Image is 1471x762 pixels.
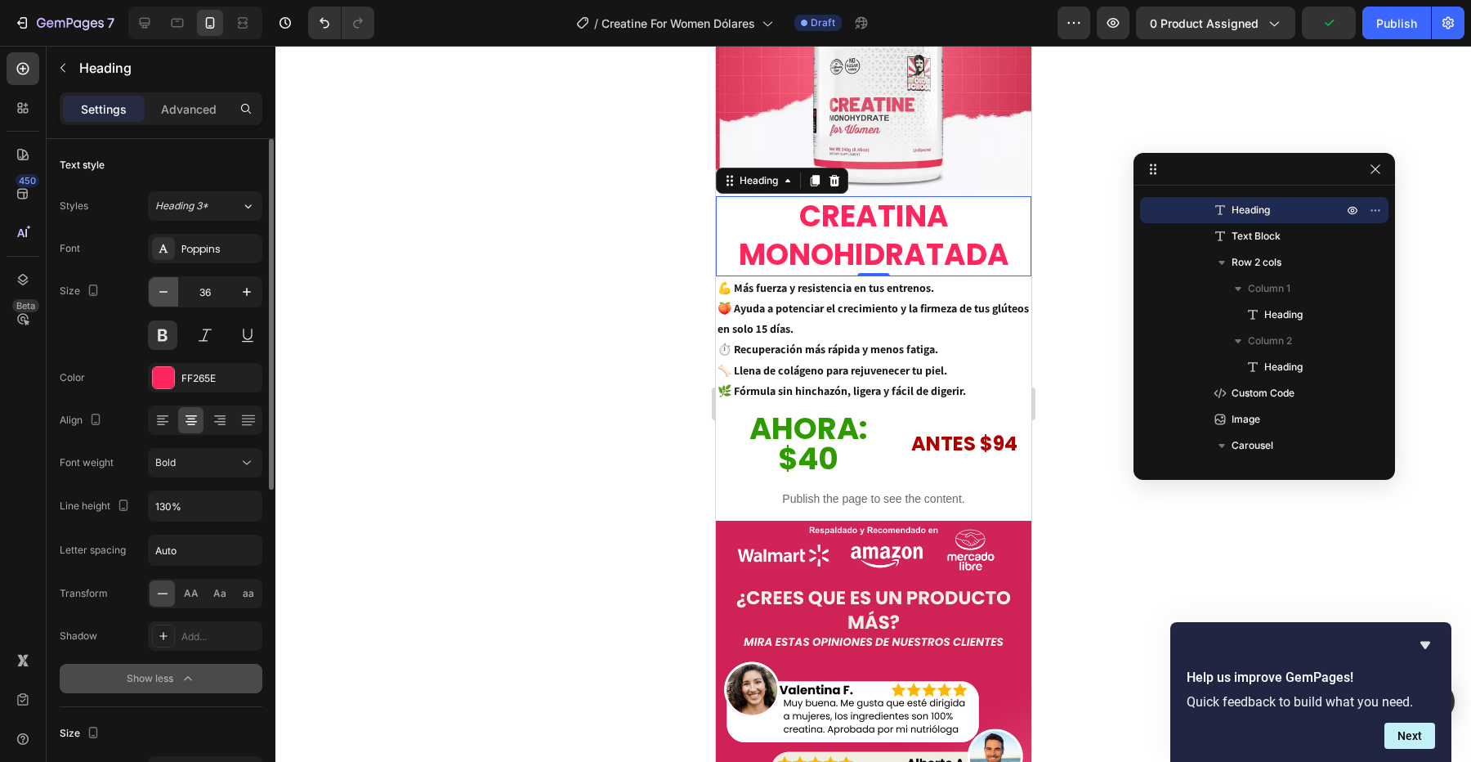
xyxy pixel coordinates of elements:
div: Transform [60,586,108,601]
div: Size [60,723,103,745]
div: Add... [181,630,258,644]
input: Auto [149,491,262,521]
div: Beta [12,299,39,312]
div: Undo/Redo [308,7,374,39]
span: Column 1 [1248,280,1290,297]
span: Draft [811,16,835,30]
span: Bold [155,456,176,468]
div: Font weight [60,455,114,470]
div: Line height [60,495,133,518]
button: Publish [1362,7,1431,39]
span: AA [184,586,199,601]
button: 7 [7,7,122,39]
span: Column 2 [1248,333,1292,349]
button: Show less [60,664,262,693]
button: Bold [148,448,262,477]
p: Settings [81,101,127,118]
p: Advanced [161,101,217,118]
div: FF265E [181,371,258,386]
span: Heading [1232,202,1270,218]
p: Heading [79,58,256,78]
span: Heading [1264,307,1303,323]
span: Text Block [1232,228,1281,244]
div: Publish [1376,15,1417,32]
button: Hide survey [1415,635,1435,655]
button: Heading 3* [148,191,262,221]
span: / [594,15,598,32]
div: 450 [16,174,39,187]
button: Next question [1384,723,1435,749]
span: Row 2 cols [1232,254,1281,271]
div: Shadow [60,629,97,643]
span: Creatine For Women Dólares [601,15,755,32]
div: Help us improve GemPages! [1187,635,1435,749]
span: Aa [213,586,226,601]
span: Custom Code [1232,385,1294,401]
div: Align [60,410,105,432]
div: Text style [60,158,105,173]
div: Size [60,280,103,303]
div: Poppins [181,242,258,257]
h2: Help us improve GemPages! [1187,668,1435,688]
button: 0 product assigned [1136,7,1295,39]
input: Auto [149,536,262,565]
div: Styles [60,199,88,213]
div: Font [60,241,80,256]
p: 7 [107,13,114,33]
span: 0 product assigned [1150,15,1259,32]
span: aa [243,586,254,601]
div: Color [60,370,85,385]
div: Letter spacing [60,543,126,558]
span: Heading [1264,359,1303,375]
span: Heading 3* [155,199,208,213]
iframe: Design area [716,46,1031,762]
div: Show less [127,670,196,687]
p: Quick feedback to build what you need. [1187,694,1435,710]
span: Carousel [1232,437,1273,454]
span: Image [1232,411,1260,428]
